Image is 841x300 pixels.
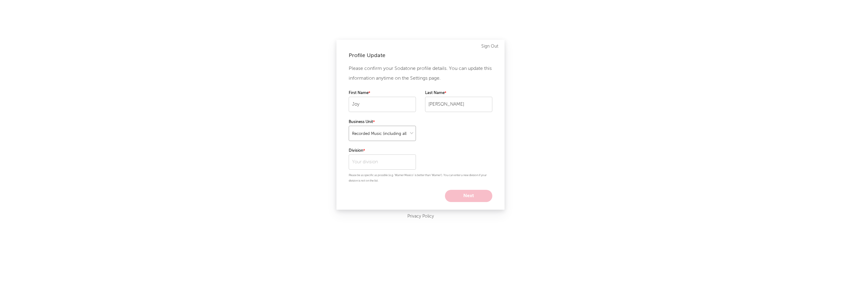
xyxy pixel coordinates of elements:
input: Your division [349,154,416,170]
button: Next [445,190,492,202]
label: Business Unit [349,118,416,126]
label: First Name [349,89,416,97]
label: Division [349,147,416,154]
label: Last Name [425,89,492,97]
p: Please be as specific as possible (e.g. 'Warner Mexico' is better than 'Warner'). You can enter a... [349,173,492,184]
input: Your first name [349,97,416,112]
a: Sign Out [481,43,498,50]
p: Please confirm your Sodatone profile details. You can update this information anytime on the Sett... [349,64,492,83]
input: Your last name [425,97,492,112]
a: Privacy Policy [407,213,434,220]
div: Profile Update [349,52,492,59]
